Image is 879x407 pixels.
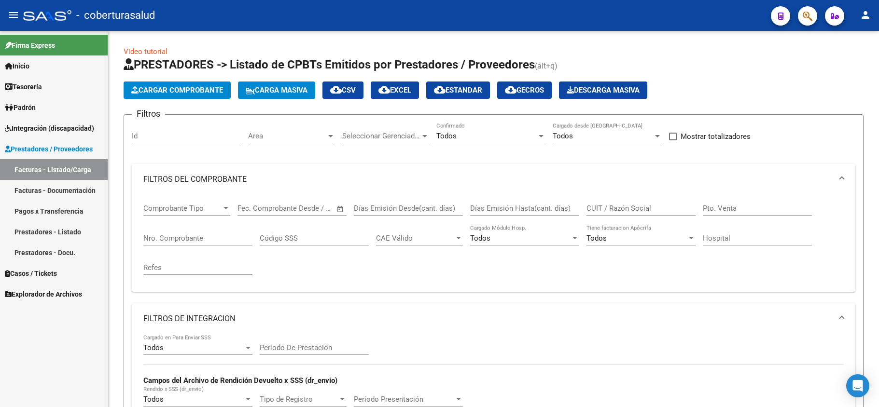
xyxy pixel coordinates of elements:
span: EXCEL [378,86,411,95]
button: Open calendar [335,203,346,215]
span: Prestadores / Proveedores [5,144,93,154]
span: (alt+q) [535,61,558,70]
span: PRESTADORES -> Listado de CPBTs Emitidos por Prestadores / Proveedores [124,58,535,71]
button: Gecros [497,81,552,99]
span: Mostrar totalizadores [681,131,751,142]
span: Seleccionar Gerenciador [342,132,420,140]
button: Estandar [426,81,490,99]
span: Area [248,132,326,140]
span: - coberturasalud [76,5,155,26]
mat-panel-title: FILTROS DEL COMPROBANTE [143,174,832,185]
span: Integración (discapacidad) [5,123,94,134]
button: CSV [322,81,363,99]
span: Tipo de Registro [260,395,338,404]
span: Inicio [5,61,29,71]
div: FILTROS DEL COMPROBANTE [132,195,855,292]
input: Fecha fin [285,204,332,213]
span: Período Presentación [354,395,454,404]
button: Cargar Comprobante [124,81,231,99]
button: EXCEL [371,81,419,99]
span: Cargar Comprobante [131,86,223,95]
mat-icon: menu [8,9,19,21]
span: Carga Masiva [246,86,307,95]
span: Estandar [434,86,482,95]
mat-expansion-panel-header: FILTROS DE INTEGRACION [132,303,855,334]
span: Padrón [5,102,36,113]
mat-expansion-panel-header: FILTROS DEL COMPROBANTE [132,164,855,195]
mat-icon: person [860,9,871,21]
input: Fecha inicio [237,204,277,213]
span: CSV [330,86,356,95]
app-download-masive: Descarga masiva de comprobantes (adjuntos) [559,81,647,99]
mat-icon: cloud_download [434,84,446,95]
span: Descarga Masiva [567,86,640,95]
span: Comprobante Tipo [143,204,222,213]
button: Descarga Masiva [559,81,647,99]
mat-panel-title: FILTROS DE INTEGRACION [143,313,832,324]
span: Todos [143,343,164,352]
span: Explorador de Archivos [5,289,82,299]
span: Casos / Tickets [5,268,57,279]
a: Video tutorial [124,47,167,56]
mat-icon: cloud_download [505,84,516,95]
span: CAE Válido [376,234,454,243]
span: Tesorería [5,81,42,92]
button: Carga Masiva [238,81,315,99]
span: Todos [586,234,607,243]
span: Todos [470,234,490,243]
mat-icon: cloud_download [378,84,390,95]
h3: Filtros [132,107,165,121]
span: Todos [143,395,164,404]
span: Firma Express [5,40,55,51]
div: Open Intercom Messenger [846,374,869,397]
span: Todos [436,132,457,140]
mat-icon: cloud_download [330,84,342,95]
span: Gecros [505,86,544,95]
span: Todos [553,132,573,140]
strong: Campos del Archivo de Rendición Devuelto x SSS (dr_envio) [143,376,337,385]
